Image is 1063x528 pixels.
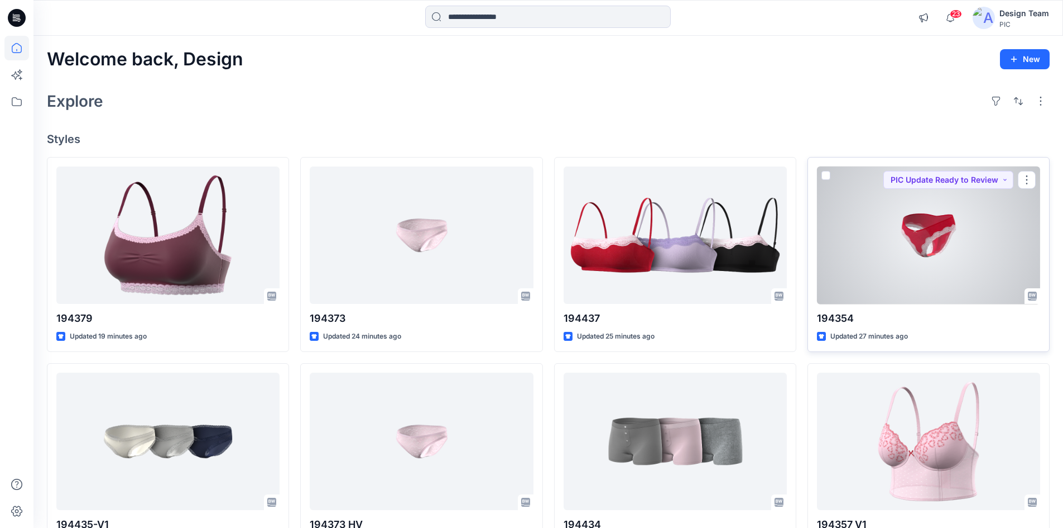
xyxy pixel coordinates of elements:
[999,20,1049,28] div: PIC
[817,311,1040,326] p: 194354
[70,331,147,343] p: Updated 19 minutes ago
[47,132,1050,146] h4: Styles
[564,311,787,326] p: 194437
[47,49,243,70] h2: Welcome back, Design
[577,331,655,343] p: Updated 25 minutes ago
[999,7,1049,20] div: Design Team
[310,311,533,326] p: 194373
[310,373,533,511] a: 194373 HV
[817,167,1040,305] a: 194354
[950,9,962,18] span: 23
[56,373,280,511] a: 194435-V1
[56,311,280,326] p: 194379
[564,167,787,305] a: 194437
[47,92,103,110] h2: Explore
[1000,49,1050,69] button: New
[830,331,908,343] p: Updated 27 minutes ago
[310,167,533,305] a: 194373
[973,7,995,29] img: avatar
[817,373,1040,511] a: 194357_V1
[323,331,401,343] p: Updated 24 minutes ago
[564,373,787,511] a: 194434
[56,167,280,305] a: 194379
